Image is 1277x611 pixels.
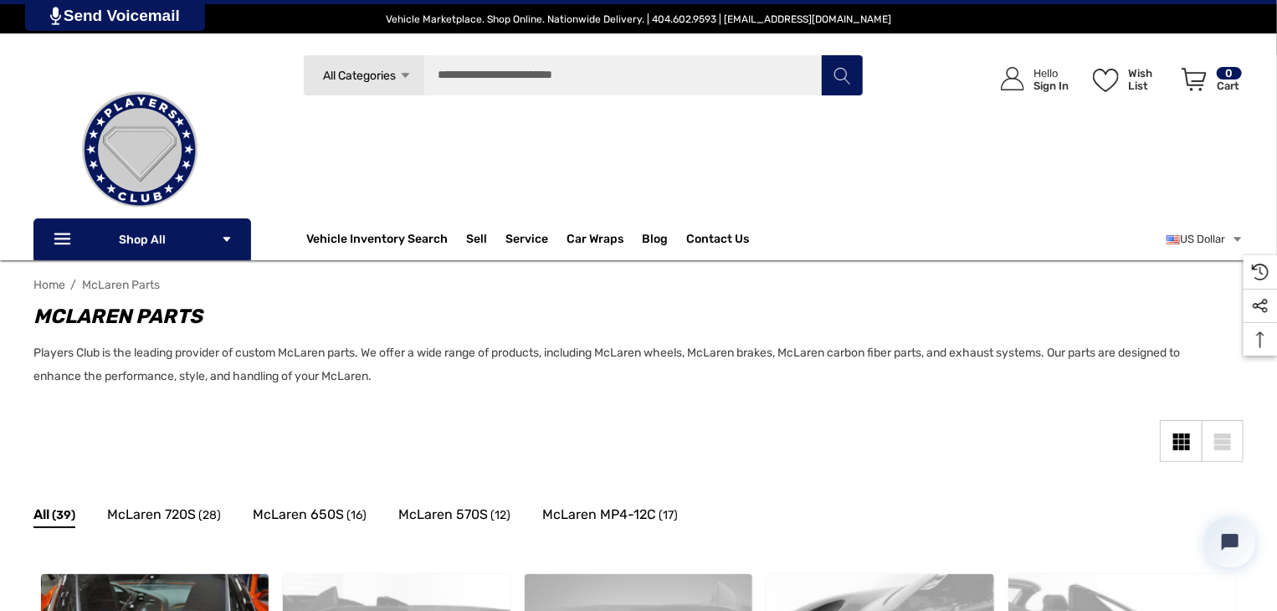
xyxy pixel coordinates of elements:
a: Sell [466,223,505,256]
svg: Review Your Cart [1182,68,1207,91]
span: (28) [198,505,221,526]
a: USD [1167,223,1244,256]
span: Vehicle Marketplace. Shop Online. Nationwide Delivery. | 404.602.9593 | [EMAIL_ADDRESS][DOMAIN_NAME] [386,13,891,25]
svg: Social Media [1252,298,1269,315]
img: Players Club | Cars For Sale [56,66,223,234]
a: All Categories Icon Arrow Down Icon Arrow Up [303,54,424,96]
span: (39) [52,505,75,526]
p: Hello [1033,67,1069,80]
span: All [33,504,49,526]
img: PjwhLS0gR2VuZXJhdG9yOiBHcmF2aXQuaW8gLS0+PHN2ZyB4bWxucz0iaHR0cDovL3d3dy53My5vcmcvMjAwMC9zdmciIHhtb... [50,7,61,25]
span: Car Wraps [567,232,623,250]
a: Sign in [982,50,1077,108]
span: McLaren MP4-12C [542,504,656,526]
a: Button Go To Sub Category McLaren 570S [398,504,510,531]
span: McLaren 570S [398,504,488,526]
svg: Top [1244,331,1277,348]
span: (17) [659,505,678,526]
span: McLaren 720S [107,504,196,526]
a: Blog [642,232,668,250]
a: List View [1202,420,1244,462]
a: Service [505,232,548,250]
a: McLaren Parts [82,278,160,292]
a: Car Wraps [567,223,642,256]
span: All Categories [324,69,397,83]
a: Button Go To Sub Category McLaren MP4-12C [542,504,678,531]
iframe: Tidio Chat [1049,503,1269,582]
nav: Breadcrumb [33,270,1244,300]
button: Search [821,54,863,96]
p: Wish List [1128,67,1172,92]
svg: Wish List [1093,69,1119,92]
svg: Icon Arrow Down [399,69,412,82]
a: Button Go To Sub Category McLaren 720S [107,504,221,531]
a: Home [33,278,65,292]
svg: Icon User Account [1001,67,1024,90]
span: Sell [466,232,487,250]
a: Wish List Wish List [1085,50,1174,108]
p: Shop All [33,218,251,260]
a: Button Go To Sub Category McLaren 650S [253,504,367,531]
h1: McLaren Parts [33,301,1227,331]
a: Vehicle Inventory Search [306,232,448,250]
a: Contact Us [686,232,749,250]
span: (16) [346,505,367,526]
p: Sign In [1033,80,1069,92]
p: Players Club is the leading provider of custom McLaren parts. We offer a wide range of products, ... [33,341,1227,388]
p: Cart [1217,80,1242,92]
a: Cart with 0 items [1174,50,1244,116]
span: McLaren 650S [253,504,344,526]
a: Grid View [1160,420,1202,462]
svg: Icon Arrow Down [221,234,233,245]
svg: Recently Viewed [1252,264,1269,280]
span: (12) [490,505,510,526]
svg: Icon Line [52,230,77,249]
p: 0 [1217,67,1242,80]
